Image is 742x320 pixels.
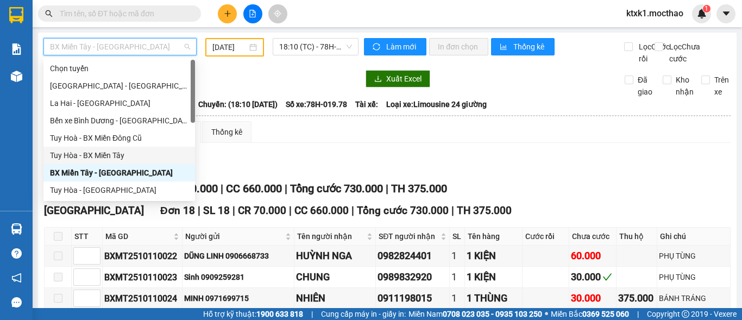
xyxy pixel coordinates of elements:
[500,43,509,52] span: bar-chart
[50,184,188,196] div: Tuy Hòa - [GEOGRAPHIC_DATA]
[429,38,488,55] button: In đơn chọn
[294,246,376,267] td: HUỲNH NGA
[374,75,382,84] span: download
[72,228,103,246] th: STT
[11,273,22,283] span: notification
[659,250,728,262] div: PHỤ TÙNG
[659,292,728,304] div: BÁNH TRÁNG
[290,182,383,195] span: Tổng cước 730.000
[571,248,614,263] div: 60.000
[294,267,376,288] td: CHUNG
[50,80,188,92] div: [GEOGRAPHIC_DATA] - [GEOGRAPHIC_DATA]
[551,308,629,320] span: Miền Bắc
[523,228,570,246] th: Cước rồi
[286,98,347,110] span: Số xe: 78H-019.78
[50,115,188,127] div: Bến xe Bình Dương - [GEOGRAPHIC_DATA] ([GEOGRAPHIC_DATA])
[294,204,349,217] span: CC 660.000
[618,291,655,306] div: 375.000
[451,248,463,263] div: 1
[618,7,692,20] span: ktxk1.mocthao
[203,308,303,320] span: Hỗ trợ kỹ thuật:
[43,164,195,181] div: BX Miền Tây - Tuy Hòa
[60,8,188,20] input: Tìm tên, số ĐT hoặc mã đơn
[43,60,195,77] div: Chọn tuyến
[185,230,283,242] span: Người gửi
[105,230,171,242] span: Mã GD
[467,291,520,306] div: 1 THÙNG
[279,39,352,55] span: 18:10 (TC) - 78H-019.78
[103,246,183,267] td: BXMT2510110022
[43,112,195,129] div: Bến xe Bình Dương - Tuy Hoà (Hàng)
[376,267,450,288] td: 0989832920
[243,4,262,23] button: file-add
[450,228,465,246] th: SL
[11,43,22,55] img: solution-icon
[721,9,731,18] span: caret-down
[657,228,731,246] th: Ghi chú
[218,4,237,23] button: plus
[634,41,671,65] span: Lọc Cước rồi
[221,182,223,195] span: |
[184,271,292,283] div: Sinh 0909259281
[274,10,281,17] span: aim
[671,74,698,98] span: Kho nhận
[633,74,657,98] span: Đã giao
[710,74,733,98] span: Trên xe
[238,204,286,217] span: CR 70.000
[296,248,374,263] div: HUỲNH NGA
[268,4,287,23] button: aim
[43,77,195,95] div: Sài Gòn - Tuy Hòa
[378,248,448,263] div: 0982824401
[373,43,382,52] span: sync
[351,204,354,217] span: |
[11,297,22,308] span: message
[716,4,735,23] button: caret-down
[617,228,657,246] th: Thu hộ
[103,288,183,309] td: BXMT2510110024
[203,204,230,217] span: SL 18
[11,71,22,82] img: warehouse-icon
[386,41,418,53] span: Làm mới
[211,126,242,138] div: Thống kê
[212,41,247,53] input: 11/10/2025
[378,269,448,285] div: 0989832920
[104,292,180,305] div: BXMT2510110024
[297,230,364,242] span: Tên người nhận
[467,269,520,285] div: 1 KIỆN
[311,308,313,320] span: |
[682,310,689,318] span: copyright
[45,10,53,17] span: search
[43,181,195,199] div: Tuy Hòa - Đà Nẵng
[44,204,144,217] span: [GEOGRAPHIC_DATA]
[379,230,438,242] span: SĐT người nhận
[321,308,406,320] span: Cung cấp máy in - giấy in:
[184,292,292,304] div: MINH 0971699715
[50,62,188,74] div: Chọn tuyến
[451,204,454,217] span: |
[569,228,617,246] th: Chưa cước
[364,38,426,55] button: syncLàm mới
[376,288,450,309] td: 0911198015
[513,41,546,53] span: Thống kê
[582,310,629,318] strong: 0369 525 060
[386,73,422,85] span: Xuất Excel
[296,291,374,306] div: NHIÊN
[11,223,22,235] img: warehouse-icon
[50,167,188,179] div: BX Miền Tây - [GEOGRAPHIC_DATA]
[443,310,542,318] strong: 0708 023 035 - 0935 103 250
[571,291,614,306] div: 30.000
[408,308,542,320] span: Miền Nam
[104,249,180,263] div: BXMT2510110022
[50,39,190,55] span: BX Miền Tây - Tuy Hòa
[665,41,702,65] span: Lọc Chưa cước
[357,204,449,217] span: Tổng cước 730.000
[9,7,23,23] img: logo-vxr
[285,182,287,195] span: |
[224,10,231,17] span: plus
[391,182,447,195] span: TH 375.000
[198,98,278,110] span: Chuyến: (18:10 [DATE])
[705,5,708,12] span: 1
[355,98,378,110] span: Tài xế:
[50,132,188,144] div: Tuy Hoà - BX Miền Đông Cũ
[571,269,614,285] div: 30.000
